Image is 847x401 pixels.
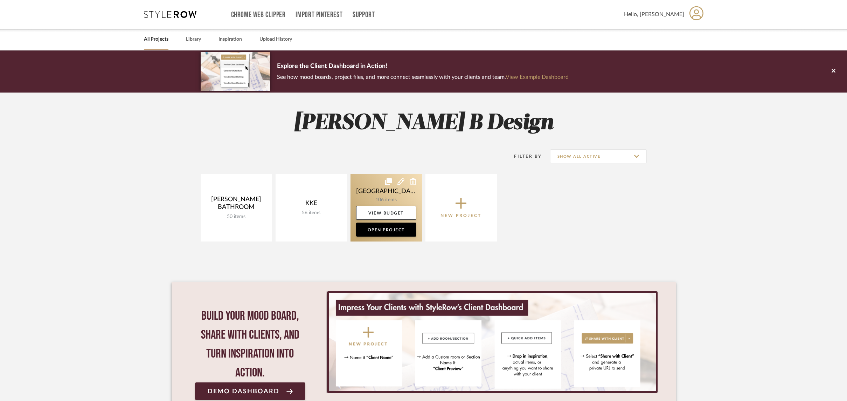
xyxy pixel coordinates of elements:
button: New Project [425,174,497,242]
a: View Budget [356,206,416,220]
img: d5d033c5-7b12-40c2-a960-1ecee1989c38.png [201,52,270,91]
div: 56 items [281,210,341,216]
a: Demo Dashboard [195,382,306,400]
div: KKE [281,199,341,210]
a: All Projects [144,35,168,44]
a: Import Pinterest [296,12,342,18]
img: StyleRow_Client_Dashboard_Banner__1_.png [329,293,655,391]
p: See how mood boards, project files, and more connect seamlessly with your clients and team. [277,72,569,82]
a: Open Project [356,223,416,237]
div: 50 items [206,214,266,220]
a: Support [353,12,375,18]
div: Filter By [505,153,542,160]
p: New Project [440,212,481,219]
span: Hello, [PERSON_NAME] [624,10,684,19]
a: Upload History [259,35,292,44]
a: Inspiration [218,35,242,44]
a: Library [186,35,201,44]
a: View Example Dashboard [506,74,569,80]
div: Build your mood board, share with clients, and turn inspiration into action. [195,307,306,382]
div: 0 [326,291,658,393]
span: Demo Dashboard [208,388,279,395]
a: Chrome Web Clipper [231,12,286,18]
h2: [PERSON_NAME] B Design [172,110,676,136]
div: [PERSON_NAME] BATHROOM [206,196,266,214]
p: Explore the Client Dashboard in Action! [277,61,569,72]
